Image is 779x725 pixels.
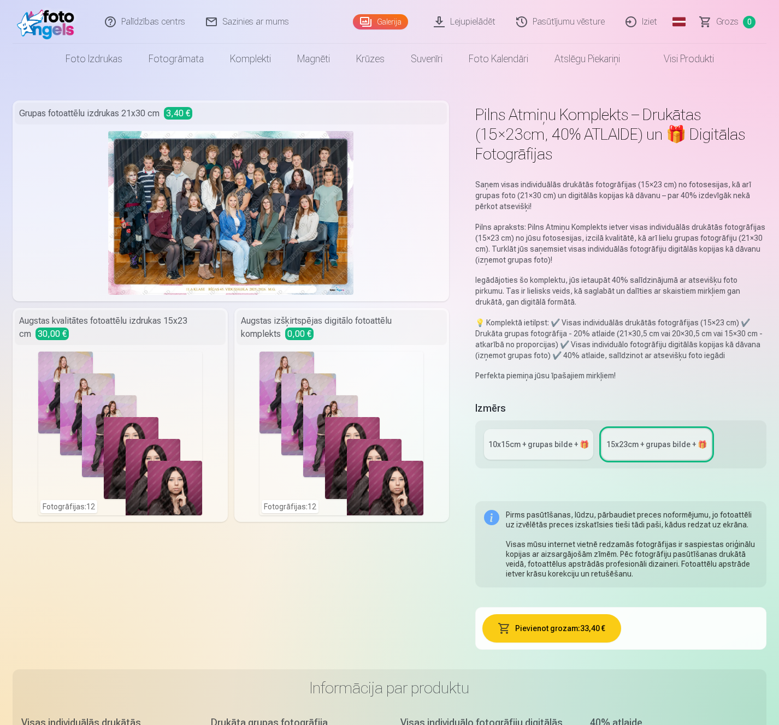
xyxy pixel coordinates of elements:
h1: Pilns Atmiņu Komplekts – Drukātas (15×23cm, 40% ATLAIDE) un 🎁 Digitālas Fotogrāfijas [475,105,766,164]
img: /fa1 [17,4,80,39]
div: 15x23сm + grupas bilde + 🎁 [606,439,707,450]
a: Foto izdrukas [52,44,135,74]
a: Komplekti [217,44,284,74]
p: 💡 Komplektā ietilpst: ✔️ Visas individuālās drukātās fotogrāfijas (15×23 cm) ✔️ Drukāta grupas fo... [475,317,766,361]
div: Grupas fotoattēlu izdrukas 21x30 cm [15,103,447,124]
a: Galerija [353,14,408,29]
button: Pievienot grozam:33,40 € [482,614,621,643]
span: 0,00 € [285,328,314,340]
a: Visi produkti [633,44,727,74]
a: Krūzes [343,44,398,74]
div: Pirms pasūtīšanas, lūdzu, pārbaudiet preces noformējumu, jo fotoattēli uz izvēlētās preces izskat... [506,510,758,579]
a: Suvenīri [398,44,456,74]
div: Augstas izšķirtspējas digitālo fotoattēlu komplekts [237,310,447,345]
p: Perfekta piemiņa jūsu īpašajiem mirkļiem! [475,370,766,381]
h3: Informācija par produktu [21,678,758,698]
span: Grozs [716,15,739,28]
a: 15x23сm + grupas bilde + 🎁 [602,429,711,460]
a: Foto kalendāri [456,44,541,74]
p: Pilns apraksts: Pilns Atmiņu Komplekts ietver visas individuālās drukātās fotogrāfijas (15×23 cm)... [475,222,766,265]
span: 30,00 € [36,328,69,340]
a: Atslēgu piekariņi [541,44,633,74]
div: 10x15сm + grupas bilde + 🎁 [488,439,589,450]
p: Saņem visas individuālās drukātās fotogrāfijas (15×23 cm) no fotosesijas, kā arī grupas foto (21×... [475,179,766,212]
div: Augstas kvalitātes fotoattēlu izdrukas 15x23 cm [15,310,226,345]
a: Magnēti [284,44,343,74]
a: 10x15сm + grupas bilde + 🎁 [484,429,593,460]
a: Fotogrāmata [135,44,217,74]
span: 0 [743,16,756,28]
h5: Izmērs [475,401,766,416]
p: Iegādājoties šo komplektu, jūs ietaupāt 40% salīdzinājumā ar atsevišķu foto pirkumu. Tas ir lieli... [475,275,766,307]
span: 3,40 € [164,107,192,120]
